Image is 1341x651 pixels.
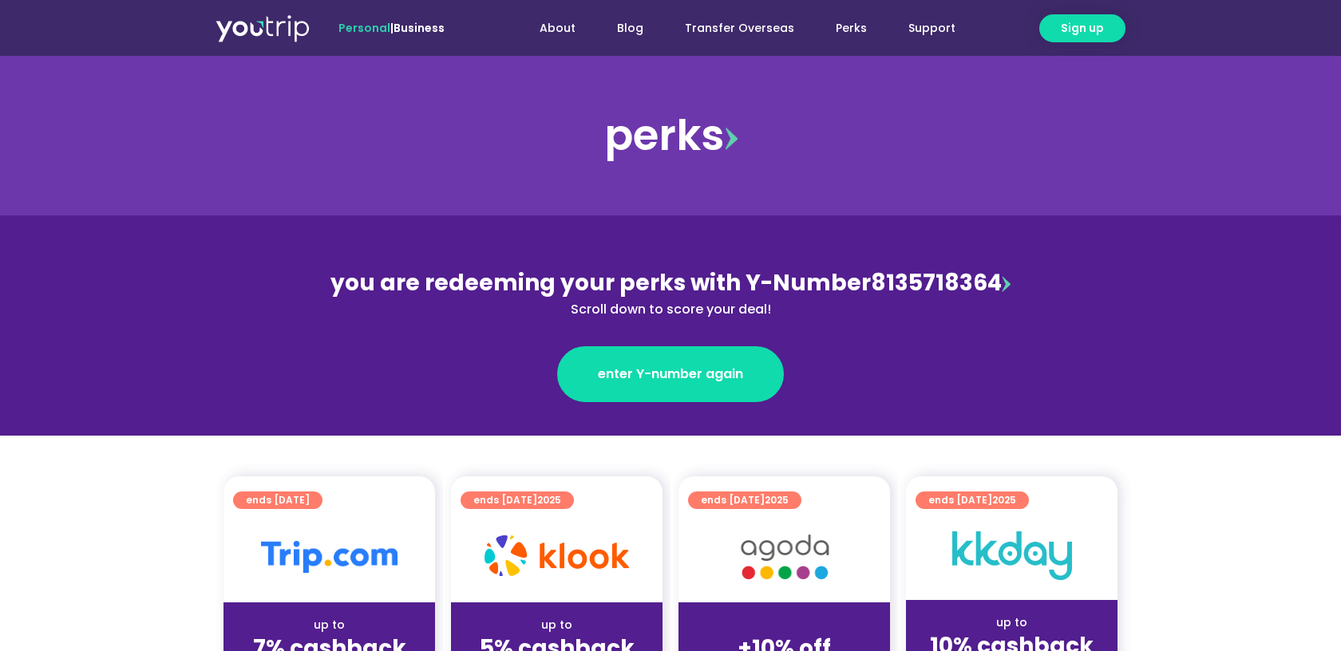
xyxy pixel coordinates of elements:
div: Scroll down to score your deal! [324,300,1017,319]
div: up to [464,617,650,633]
div: up to [236,617,422,633]
a: ends [DATE]2025 [916,491,1029,509]
a: Transfer Overseas [664,14,815,43]
span: 2025 [765,493,789,507]
span: ends [DATE] [928,491,1016,509]
div: 8135718364 [324,266,1017,319]
span: ends [DATE] [246,491,310,509]
a: ends [DATE]2025 [688,491,801,509]
a: Sign up [1039,14,1125,42]
div: up to [919,614,1105,631]
a: About [519,14,596,43]
span: ends [DATE] [473,491,561,509]
span: Sign up [1061,20,1104,37]
a: Business [394,20,445,36]
a: enter Y-number again [557,346,784,402]
span: ends [DATE] [701,491,789,509]
a: Blog [596,14,664,43]
span: enter Y-number again [598,365,743,384]
span: Personal [338,20,390,36]
a: ends [DATE]2025 [461,491,574,509]
a: Perks [815,14,888,43]
span: you are redeeming your perks with Y-Number [330,267,871,298]
span: up to [769,617,799,633]
nav: Menu [488,14,976,43]
a: ends [DATE] [233,491,322,509]
span: | [338,20,445,36]
span: 2025 [992,493,1016,507]
span: 2025 [537,493,561,507]
a: Support [888,14,976,43]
